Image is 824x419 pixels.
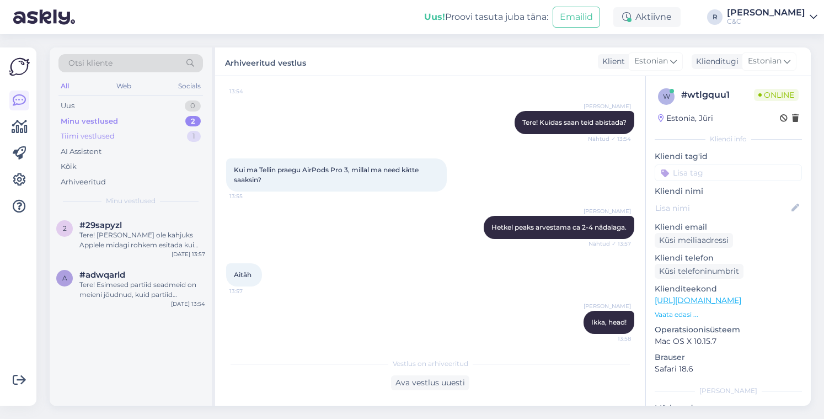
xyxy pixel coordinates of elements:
span: Nähtud ✓ 13:54 [588,135,631,143]
p: Klienditeekond [655,283,802,295]
div: Tere! [PERSON_NAME] ole kahjuks Applele midagi rohkem esitada kui seadmel on garantiitingimustega... [79,230,205,250]
label: Arhiveeritud vestlus [225,54,306,69]
p: Mac OS X 10.15.7 [655,336,802,347]
div: Uus [61,100,74,112]
div: All [58,79,71,93]
div: Tiimi vestlused [61,131,115,142]
div: Socials [176,79,203,93]
span: Otsi kliente [68,57,113,69]
div: 1 [187,131,201,142]
span: 13:57 [229,287,271,295]
span: 13:58 [590,335,631,343]
span: Estonian [634,55,668,67]
input: Lisa tag [655,165,802,181]
div: Web [114,79,133,93]
span: [PERSON_NAME] [584,302,631,310]
div: [DATE] 13:57 [172,250,205,258]
div: Klient [598,56,625,67]
span: Tere! Kuidas saan teid abistada? [522,118,627,126]
div: [PERSON_NAME] [655,386,802,396]
div: Küsi meiliaadressi [655,233,733,248]
span: Ikka, head! [591,318,627,326]
div: Minu vestlused [61,116,118,127]
span: 13:54 [229,87,271,96]
span: Nähtud ✓ 13:57 [588,240,631,248]
div: Ava vestlus uuesti [391,375,469,390]
input: Lisa nimi [655,202,789,214]
span: Aitäh [234,271,252,279]
button: Emailid [553,7,600,28]
span: Minu vestlused [106,196,156,206]
span: Online [754,89,799,101]
span: #29sapyzl [79,220,122,230]
span: #adwqarld [79,270,125,280]
b: Uus! [424,12,445,22]
div: Klienditugi [692,56,739,67]
div: R [707,9,723,25]
div: AI Assistent [61,146,101,157]
span: Hetkel peaks arvestama ca 2-4 nädalaga. [491,223,627,231]
p: Vaata edasi ... [655,310,802,320]
p: Safari 18.6 [655,363,802,375]
div: 0 [185,100,201,112]
div: Kõik [61,161,77,172]
span: [PERSON_NAME] [584,102,631,110]
span: Estonian [748,55,782,67]
img: Askly Logo [9,56,30,77]
p: Operatsioonisüsteem [655,324,802,336]
div: 2 [185,116,201,127]
p: Kliendi nimi [655,185,802,197]
a: [URL][DOMAIN_NAME] [655,295,741,305]
span: Vestlus on arhiveeritud [393,359,468,369]
div: Estonia, Jüri [658,113,713,124]
p: Kliendi telefon [655,252,802,264]
div: [DATE] 13:54 [171,300,205,308]
span: w [663,92,670,100]
p: Kliendi tag'id [655,151,802,162]
div: Tere! Esimesed partiid seadmeid on meieni jõudnud, kuid partiid sisaldavad endiselt [PERSON_NAME]... [79,280,205,300]
p: Märkmed [655,402,802,414]
span: 2 [63,224,67,232]
div: Proovi tasuta juba täna: [424,10,548,24]
div: Küsi telefoninumbrit [655,264,743,279]
span: [PERSON_NAME] [584,207,631,215]
span: a [62,274,67,282]
div: Arhiveeritud [61,177,106,188]
span: Kui ma Tellin praegu AirPods Pro 3, millal ma need kätte saaksin? [234,166,420,184]
div: Aktiivne [613,7,681,27]
div: Kliendi info [655,134,802,144]
span: 13:55 [229,192,271,200]
p: Kliendi email [655,221,802,233]
div: [PERSON_NAME] [727,8,805,17]
p: Brauser [655,352,802,363]
div: C&C [727,17,805,26]
div: # wtlgquu1 [681,88,754,102]
a: [PERSON_NAME]C&C [727,8,817,26]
